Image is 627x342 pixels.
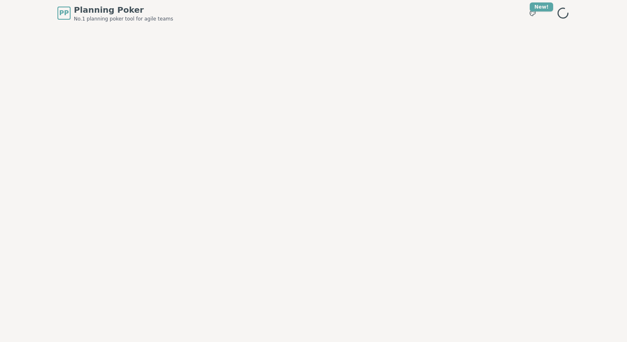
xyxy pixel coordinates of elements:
a: PPPlanning PokerNo.1 planning poker tool for agile teams [57,4,173,22]
span: PP [59,8,69,18]
button: New! [525,6,540,21]
span: Planning Poker [74,4,173,16]
span: No.1 planning poker tool for agile teams [74,16,173,22]
div: New! [530,2,553,11]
